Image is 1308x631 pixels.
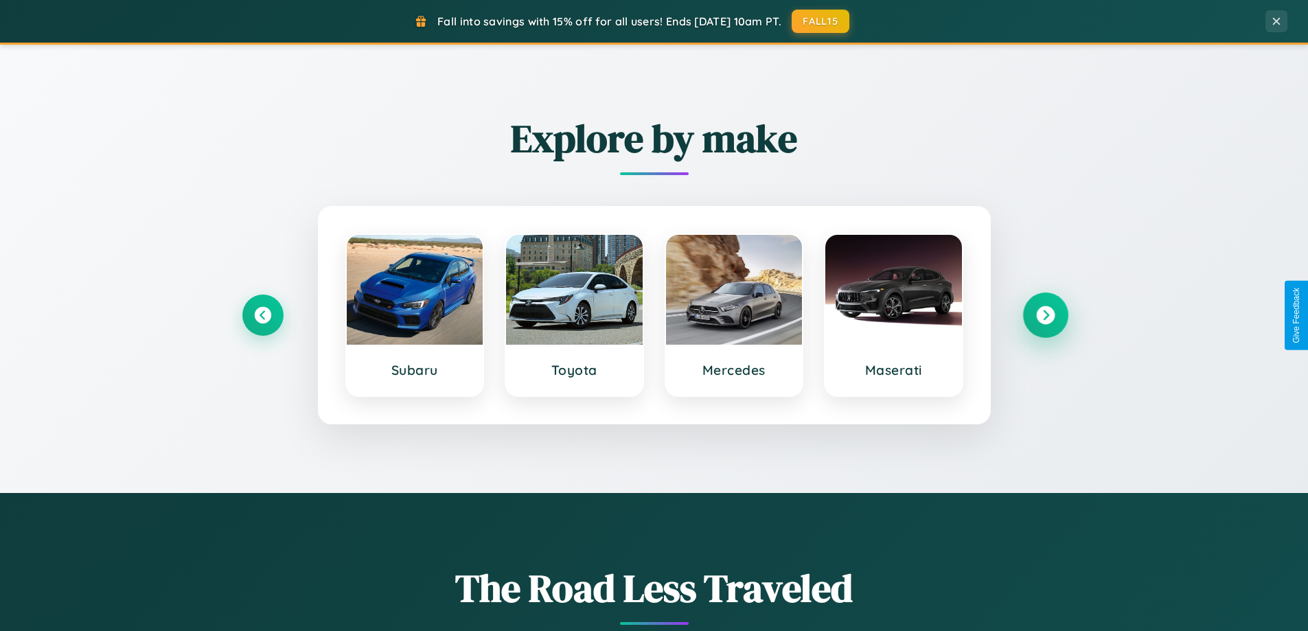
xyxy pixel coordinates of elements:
[437,14,781,28] span: Fall into savings with 15% off for all users! Ends [DATE] 10am PT.
[680,362,789,378] h3: Mercedes
[792,10,849,33] button: FALL15
[360,362,470,378] h3: Subaru
[1292,288,1301,343] div: Give Feedback
[839,362,948,378] h3: Maserati
[242,562,1066,615] h1: The Road Less Traveled
[242,112,1066,165] h2: Explore by make
[520,362,629,378] h3: Toyota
